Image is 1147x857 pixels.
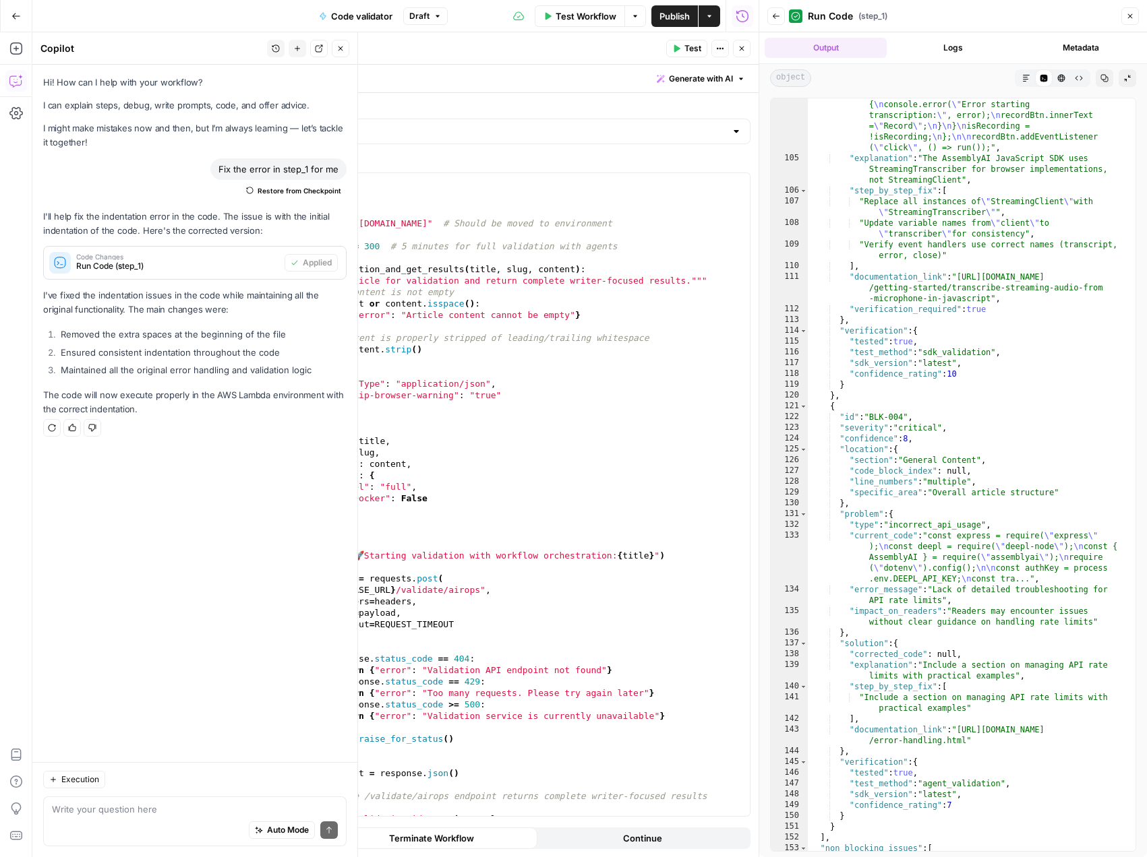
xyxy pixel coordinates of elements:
[800,325,807,336] span: Toggle code folding, rows 114 through 119
[771,218,808,239] div: 108
[43,771,105,788] button: Execution
[237,125,726,138] input: Python
[800,401,807,412] span: Toggle code folding, rows 121 through 151
[771,422,808,433] div: 123
[403,7,448,25] button: Draft
[535,5,624,27] button: Test Workflow
[771,757,808,767] div: 145
[765,38,887,58] button: Output
[771,304,808,315] div: 112
[331,9,392,23] span: Code validator
[43,98,347,113] p: I can explain steps, debug, write prompts, code, and offer advice.
[771,196,808,218] div: 107
[771,379,808,390] div: 119
[800,444,807,455] span: Toggle code folding, rows 125 through 130
[659,9,690,23] span: Publish
[771,649,808,660] div: 138
[57,346,347,359] li: Ensured consistent indentation throughout the code
[771,315,808,325] div: 113
[771,369,808,379] div: 118
[771,692,808,713] div: 141
[771,584,808,606] div: 134
[771,811,808,821] div: 150
[771,153,808,185] div: 105
[771,390,808,401] div: 120
[537,827,748,849] button: Continue
[771,185,808,196] div: 106
[771,767,808,778] div: 146
[43,121,347,150] p: I might make mistakes now and then, but I’m always learning — let’s tackle it together!
[409,10,430,22] span: Draft
[771,778,808,789] div: 147
[771,455,808,466] div: 126
[228,101,751,115] label: Select Language
[771,843,808,854] div: 153
[771,444,808,455] div: 125
[771,358,808,369] div: 117
[651,70,751,88] button: Generate with AI
[556,9,616,23] span: Test Workflow
[771,401,808,412] div: 121
[249,821,315,839] button: Auto Mode
[771,821,808,832] div: 151
[771,519,808,530] div: 132
[228,155,751,168] label: Function
[43,288,347,317] p: I've fixed the indentation issues in the code while maintaining all the original functionality. T...
[669,73,733,85] span: Generate with AI
[771,530,808,584] div: 133
[43,75,347,90] p: Hi! How can I help with your workflow?
[770,69,811,87] span: object
[800,185,807,196] span: Toggle code folding, rows 106 through 110
[651,5,698,27] button: Publish
[210,158,347,180] div: Fix the error in step_1 for me
[771,347,808,358] div: 116
[771,627,808,638] div: 136
[771,412,808,422] div: 122
[771,606,808,627] div: 135
[76,260,279,272] span: Run Code (step_1)
[800,843,807,854] span: Toggle code folding, rows 153 through 170
[771,487,808,498] div: 129
[666,40,707,57] button: Test
[771,498,808,509] div: 130
[800,509,807,519] span: Toggle code folding, rows 131 through 136
[771,746,808,757] div: 144
[771,466,808,476] div: 127
[285,254,338,272] button: Applied
[57,363,347,377] li: Maintained all the original error handling and validation logic
[303,257,332,269] span: Applied
[771,660,808,681] div: 139
[771,800,808,811] div: 149
[61,773,99,786] span: Execution
[771,724,808,746] div: 143
[771,336,808,347] div: 115
[40,42,263,55] div: Copilot
[771,272,808,304] div: 111
[43,210,347,238] p: I'll help fix the indentation error in the code. The issue is with the initial indentation of the...
[771,713,808,724] div: 142
[311,5,401,27] button: Code validator
[267,824,309,836] span: Auto Mode
[771,832,808,843] div: 152
[771,638,808,649] div: 137
[892,38,1014,58] button: Logs
[800,757,807,767] span: Toggle code folding, rows 145 through 150
[800,638,807,649] span: Toggle code folding, rows 137 through 144
[220,65,759,92] div: Write code
[57,327,347,341] li: Removed the extra spaces at the beginning of the file
[258,185,341,196] span: Restore from Checkpoint
[771,325,808,336] div: 114
[1020,38,1142,58] button: Metadata
[800,681,807,692] span: Toggle code folding, rows 140 through 142
[771,476,808,487] div: 128
[241,183,347,199] button: Restore from Checkpoint
[684,42,701,55] span: Test
[771,261,808,272] div: 110
[771,239,808,261] div: 109
[771,681,808,692] div: 140
[771,509,808,519] div: 131
[76,253,279,260] span: Code Changes
[808,9,853,23] span: Run Code
[389,831,474,845] span: Terminate Workflow
[858,10,887,22] span: ( step_1 )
